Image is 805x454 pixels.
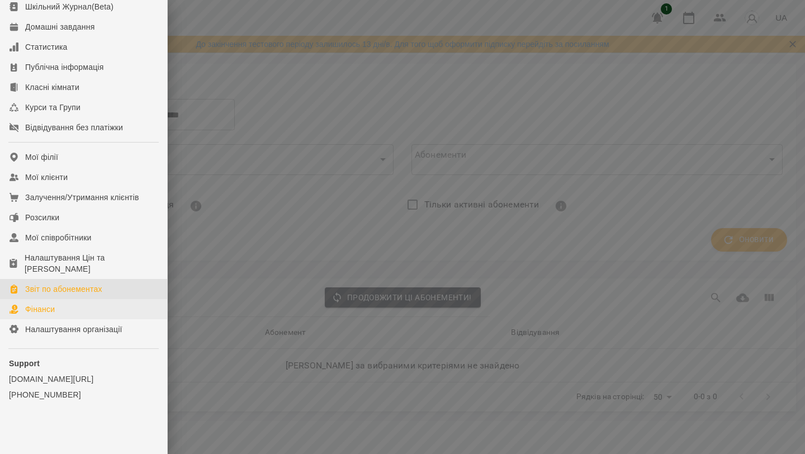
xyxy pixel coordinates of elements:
[25,324,122,335] div: Налаштування організації
[25,283,102,295] div: Звіт по абонементах
[9,373,158,385] a: [DOMAIN_NAME][URL]
[25,82,79,93] div: Класні кімнати
[25,192,139,203] div: Залучення/Утримання клієнтів
[25,304,55,315] div: Фінанси
[25,62,103,73] div: Публічна інформація
[25,232,92,243] div: Мої співробітники
[25,252,158,275] div: Налаштування Цін та [PERSON_NAME]
[9,389,158,400] a: [PHONE_NUMBER]
[25,172,68,183] div: Мої клієнти
[25,21,94,32] div: Домашні завдання
[25,1,113,12] div: Шкільний Журнал(Beta)
[25,212,59,223] div: Розсилки
[25,152,58,163] div: Мої філії
[25,122,123,133] div: Відвідування без платіжки
[25,102,80,113] div: Курси та Групи
[25,41,68,53] div: Статистика
[9,358,158,369] p: Support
